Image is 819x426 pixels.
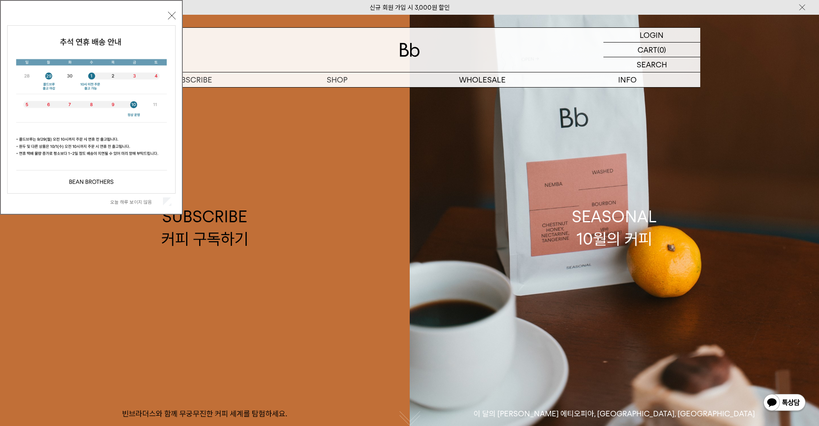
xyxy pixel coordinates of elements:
[763,393,806,413] img: 카카오톡 채널 1:1 채팅 버튼
[637,57,667,72] p: SEARCH
[110,199,161,205] label: 오늘 하루 보이지 않음
[638,43,657,57] p: CART
[572,205,657,250] div: SEASONAL 10월의 커피
[370,4,450,11] a: 신규 회원 가입 시 3,000원 할인
[603,28,700,43] a: LOGIN
[119,72,264,87] a: SUBSCRIBE
[603,43,700,57] a: CART (0)
[657,43,666,57] p: (0)
[640,28,664,42] p: LOGIN
[264,72,410,87] a: SHOP
[168,12,176,19] button: 닫기
[8,26,175,193] img: 5e4d662c6b1424087153c0055ceb1a13_140731.jpg
[410,72,555,87] p: WHOLESALE
[161,205,248,250] div: SUBSCRIBE 커피 구독하기
[400,43,420,57] img: 로고
[555,72,700,87] p: INFO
